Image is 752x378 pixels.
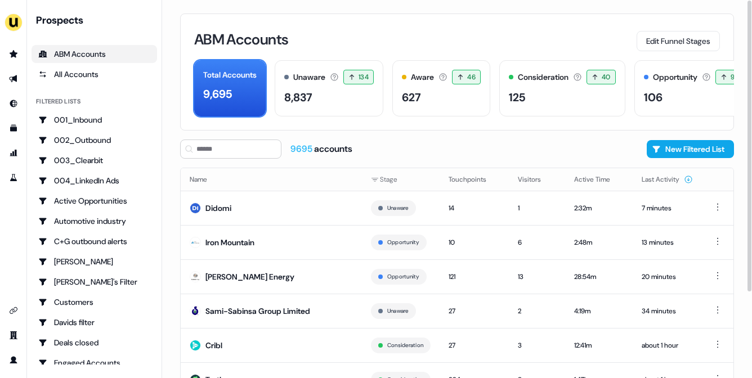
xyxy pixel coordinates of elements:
div: 627 [402,89,421,106]
a: Go to outbound experience [5,70,23,88]
span: 40 [602,71,611,83]
div: Deals closed [38,337,150,348]
th: Name [181,168,362,191]
button: Visitors [518,169,554,190]
div: Active Opportunities [38,195,150,206]
a: Go to C+G outbound alerts [32,232,157,250]
div: 34 minutes [642,305,693,317]
h3: ABM Accounts [194,32,288,47]
div: 2 [518,305,556,317]
a: Go to Customers [32,293,157,311]
div: [PERSON_NAME]'s Filter [38,276,150,287]
span: 9695 [290,143,314,155]
div: Iron Mountain [205,237,254,248]
a: Go to templates [5,119,23,137]
div: Davids filter [38,317,150,328]
button: Unaware [387,203,409,213]
div: 10 [449,237,500,248]
a: Go to attribution [5,144,23,162]
div: Consideration [518,71,569,83]
div: 125 [509,89,525,106]
span: 46 [467,71,476,83]
a: Go to Deals closed [32,334,157,352]
div: 3 [518,340,556,351]
div: 20 minutes [642,271,693,282]
div: Unaware [293,71,325,83]
div: 13 [518,271,556,282]
div: Cribl [205,340,222,351]
div: 13 minutes [642,237,693,248]
div: 002_Outbound [38,134,150,146]
div: 8,837 [284,89,312,106]
button: Unaware [387,306,409,316]
div: 14 [449,202,500,214]
a: Go to prospects [5,45,23,63]
div: ABM Accounts [38,48,150,60]
div: [PERSON_NAME] [38,256,150,267]
div: 1 [518,202,556,214]
button: Edit Funnel Stages [637,31,720,51]
a: Go to integrations [5,301,23,319]
a: ABM Accounts [32,45,157,63]
div: 106 [644,89,663,106]
div: 121 [449,271,500,282]
div: Opportunity [653,71,697,83]
div: Prospects [36,13,157,27]
a: Go to 003_Clearbit [32,151,157,169]
div: 2:32m [574,202,624,214]
a: Go to profile [5,351,23,369]
a: Go to Inbound [5,94,23,112]
a: All accounts [32,65,157,83]
div: 6 [518,237,556,248]
div: accounts [290,143,352,155]
span: 134 [359,71,369,83]
button: Opportunity [387,272,419,282]
div: 12:41m [574,340,624,351]
div: Automotive industry [38,215,150,227]
div: 2:48m [574,237,624,248]
button: Opportunity [387,237,419,247]
a: Go to Active Opportunities [32,192,157,210]
a: Go to Charlotte's Filter [32,273,157,291]
div: All Accounts [38,69,150,80]
div: 001_Inbound [38,114,150,125]
div: 27 [449,340,500,351]
div: Engaged Accounts [38,357,150,368]
button: Touchpoints [449,169,500,190]
a: Go to Engaged Accounts [32,354,157,372]
a: Go to team [5,326,23,344]
button: Active Time [574,169,624,190]
div: Filtered lists [36,97,80,106]
div: 9,695 [203,85,232,102]
div: [PERSON_NAME] Energy [205,271,294,282]
div: C+G outbound alerts [38,236,150,247]
div: Didomi [205,202,231,214]
div: 7 minutes [642,202,693,214]
a: Go to experiments [5,169,23,187]
button: New Filtered List [647,140,734,158]
button: Last Activity [642,169,693,190]
div: Sami-Sabinsa Group Limited [205,305,310,317]
a: Go to Charlotte Stone [32,253,157,271]
div: 004_LinkedIn Ads [38,175,150,186]
div: about 1 hour [642,340,693,351]
div: 28:54m [574,271,624,282]
div: 4:19m [574,305,624,317]
div: Customers [38,296,150,308]
div: Stage [371,174,431,185]
div: 27 [449,305,500,317]
a: Go to 002_Outbound [32,131,157,149]
a: Go to 001_Inbound [32,111,157,129]
div: 003_Clearbit [38,155,150,166]
a: Go to 004_LinkedIn Ads [32,172,157,190]
a: Go to Davids filter [32,313,157,331]
div: Aware [411,71,434,83]
div: Total Accounts [203,69,257,81]
span: 9 [731,71,735,83]
a: Go to Automotive industry [32,212,157,230]
button: Consideration [387,340,423,350]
